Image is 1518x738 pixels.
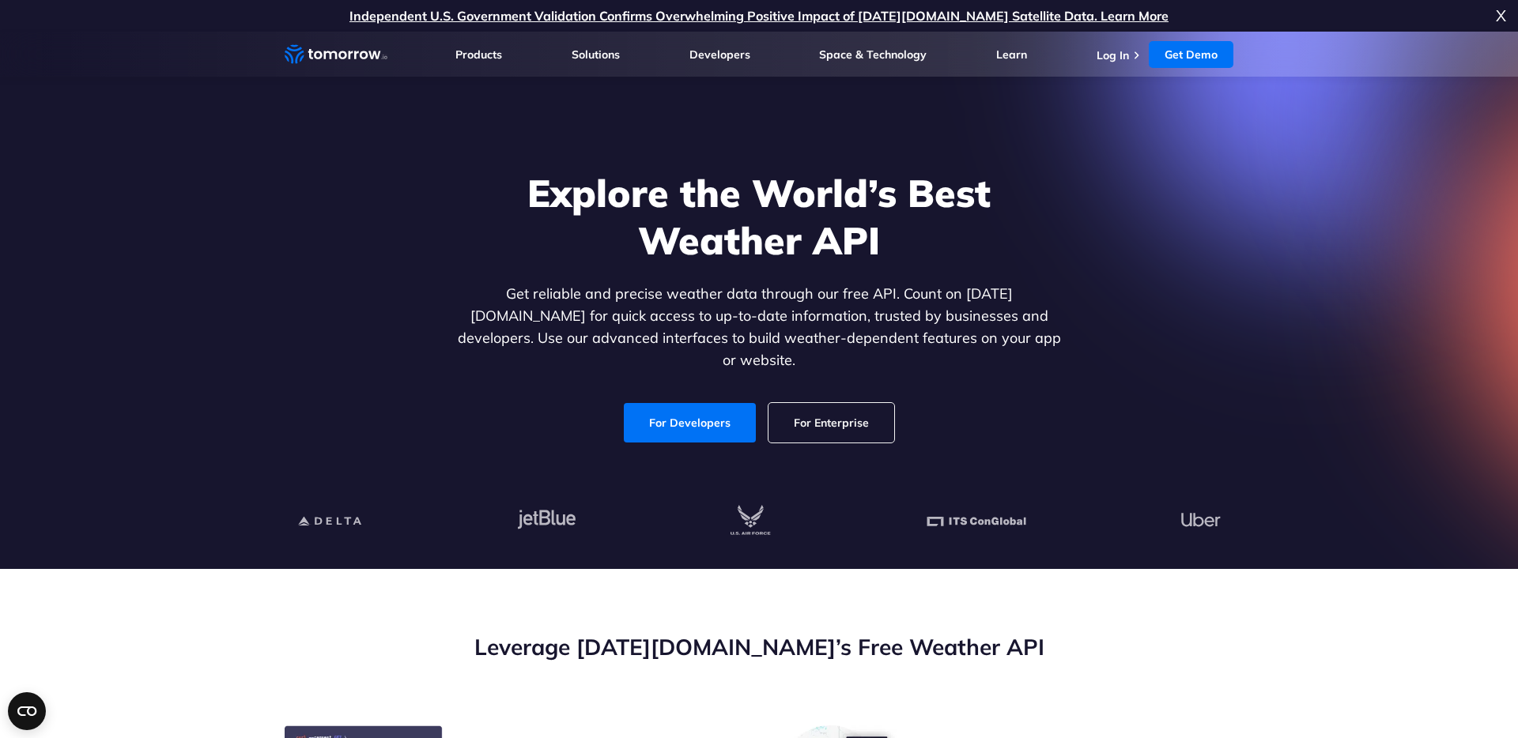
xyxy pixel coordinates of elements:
[689,47,750,62] a: Developers
[454,283,1064,371] p: Get reliable and precise weather data through our free API. Count on [DATE][DOMAIN_NAME] for quic...
[996,47,1027,62] a: Learn
[285,43,387,66] a: Home link
[572,47,620,62] a: Solutions
[455,47,502,62] a: Products
[8,692,46,730] button: Open CMP widget
[285,632,1233,662] h2: Leverage [DATE][DOMAIN_NAME]’s Free Weather API
[1149,41,1233,68] a: Get Demo
[1097,48,1129,62] a: Log In
[454,169,1064,264] h1: Explore the World’s Best Weather API
[768,403,894,442] a: For Enterprise
[624,403,756,442] a: For Developers
[349,8,1169,24] a: Independent U.S. Government Validation Confirms Overwhelming Positive Impact of [DATE][DOMAIN_NAM...
[819,47,927,62] a: Space & Technology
